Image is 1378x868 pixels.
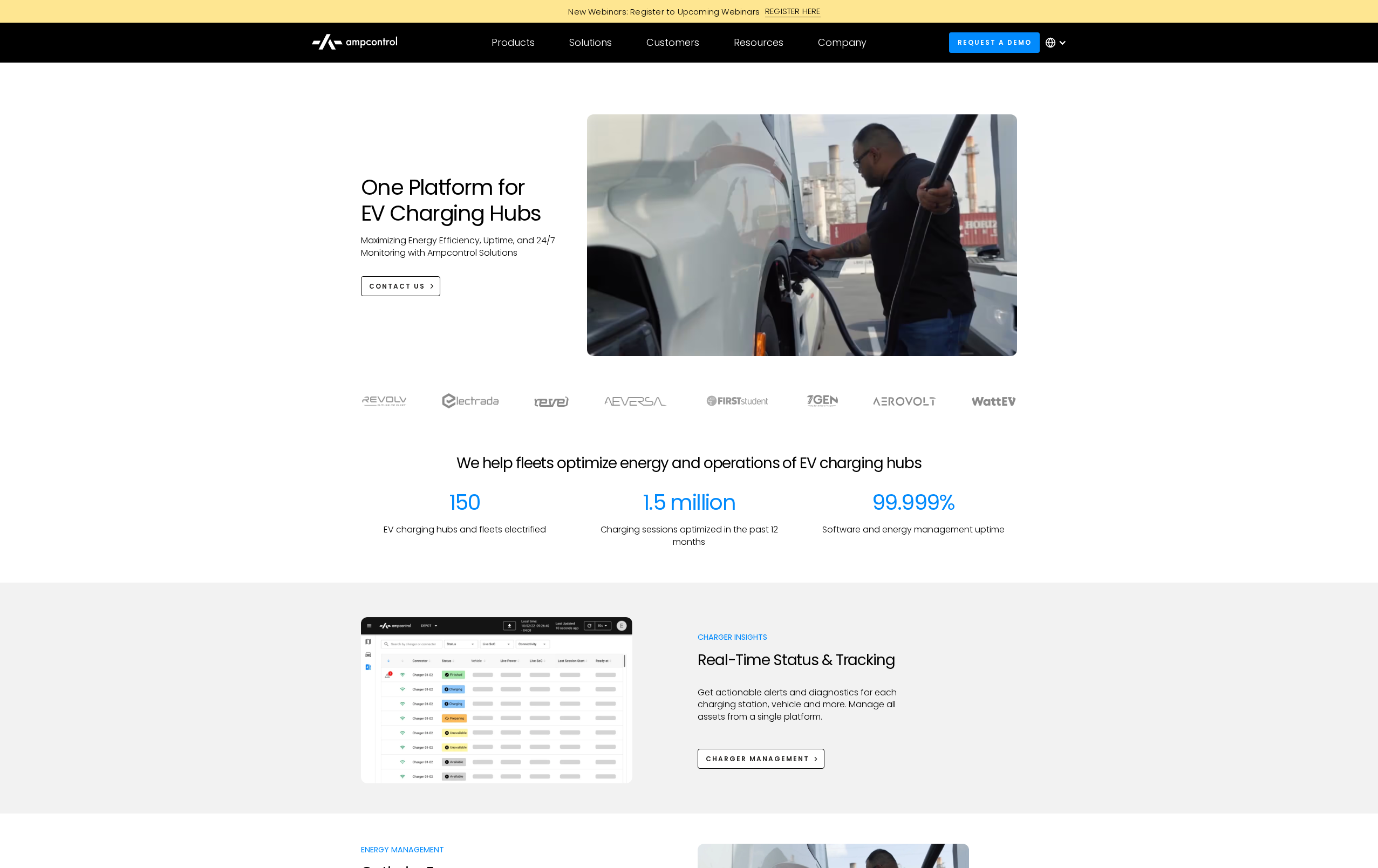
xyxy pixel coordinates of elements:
p: Maximizing Energy Efficiency, Uptime, and 24/7 Monitoring with Ampcontrol Solutions [361,235,565,259]
img: WattEV logo [971,397,1017,406]
img: Ampcontrol EV charging management system for on time departure [361,617,632,783]
p: Charging sessions optimized in the past 12 months [585,524,793,548]
div: Solutions [569,37,612,49]
div: Products [492,37,535,49]
img: electrada logo [442,393,499,408]
div: 99.999% [872,489,955,515]
h1: One Platform for EV Charging Hubs [361,174,565,226]
p: Charger Insights [698,632,905,643]
h2: Real-Time Status & Tracking [698,651,905,669]
div: Charger Management [706,754,809,764]
a: CONTACT US [361,276,440,296]
div: 1.5 million [643,489,735,515]
h2: We help fleets optimize energy and operations of EV charging hubs [456,454,922,473]
div: CONTACT US [369,282,425,291]
p: Get actionable alerts and diagnostics for each charging station, vehicle and more. Manage all ass... [698,687,905,723]
div: Company [818,37,867,49]
div: New Webinars: Register to Upcoming Webinars [557,6,765,17]
img: Aerovolt Logo [872,397,937,406]
div: Resources [734,37,783,49]
a: Charger Management [698,749,824,769]
a: New Webinars: Register to Upcoming WebinarsREGISTER HERE [446,5,932,17]
p: Software and energy management uptime [822,524,1005,536]
div: Customers [646,37,699,49]
div: REGISTER HERE [765,5,821,17]
p: Energy Management [361,844,569,855]
p: EV charging hubs and fleets electrified [384,524,546,536]
div: 150 [449,489,480,515]
a: Request a demo [949,32,1040,52]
